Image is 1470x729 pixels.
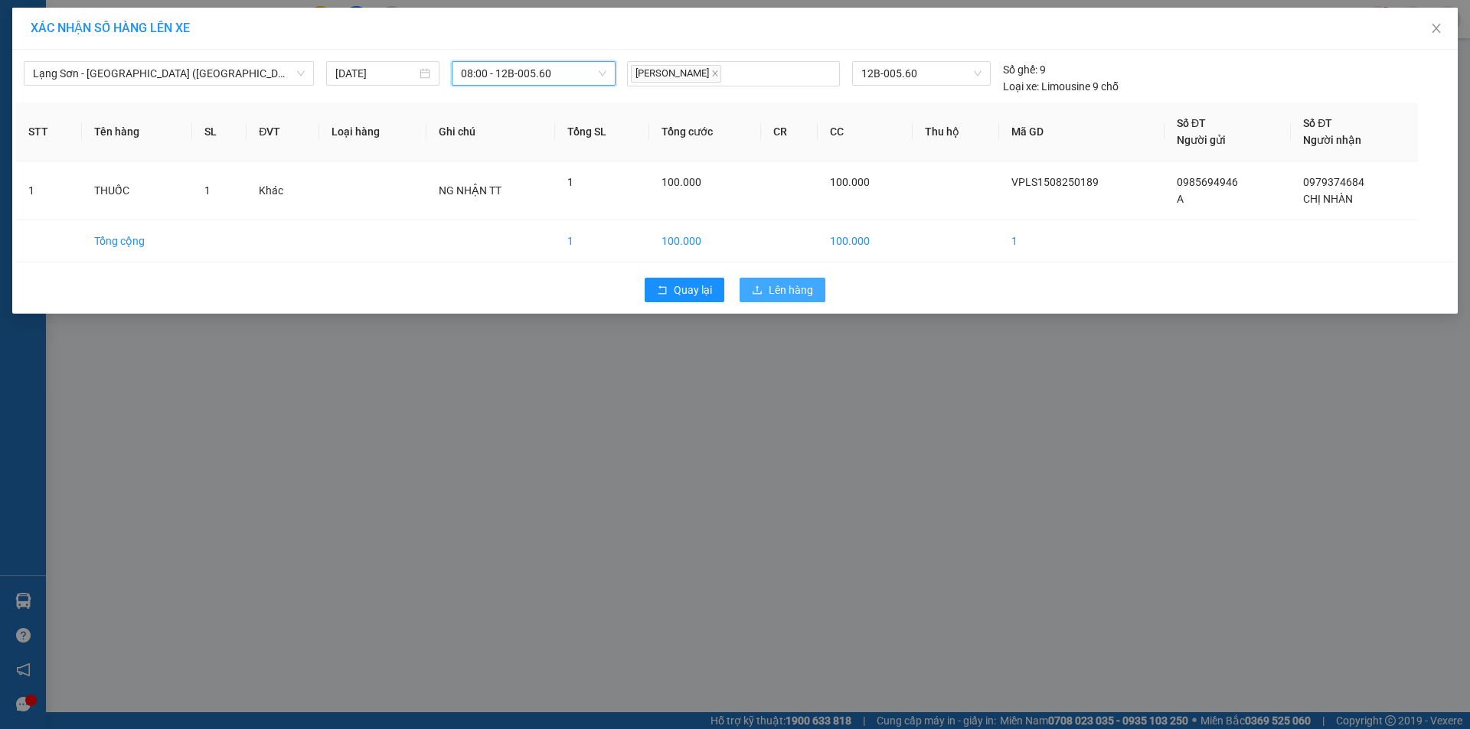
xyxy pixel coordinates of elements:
span: 1 [204,184,211,197]
span: Số ĐT [1177,117,1206,129]
span: 1 [567,176,573,188]
span: close [711,70,719,77]
th: Thu hộ [913,103,1000,161]
span: XÁC NHẬN SỐ HÀNG LÊN XE [31,21,190,35]
th: ĐVT [247,103,318,161]
span: 0985694946 [1177,176,1238,188]
span: Quay lại [674,282,712,298]
button: rollbackQuay lại [645,278,724,302]
th: CR [761,103,818,161]
button: Close [1415,8,1458,50]
th: Ghi chú [426,103,555,161]
td: 1 [555,220,649,262]
th: STT [16,103,82,161]
span: [PERSON_NAME] [631,65,721,83]
th: CC [818,103,913,161]
span: 12B-005.60 [861,62,981,85]
th: Tổng cước [649,103,761,161]
th: Mã GD [999,103,1165,161]
span: 0979374684 [1303,176,1364,188]
th: Tổng SL [555,103,649,161]
span: Người gửi [1177,134,1226,146]
span: 100.000 [661,176,701,188]
span: Loại xe: [1003,78,1039,95]
td: 1 [999,220,1165,262]
span: upload [752,285,763,297]
span: Số ghế: [1003,61,1037,78]
th: Tên hàng [82,103,193,161]
span: A [1177,193,1184,205]
span: 100.000 [830,176,870,188]
input: 15/08/2025 [335,65,416,82]
th: Loại hàng [319,103,426,161]
span: Lạng Sơn - Hà Nội (Limousine) [33,62,305,85]
span: Số ĐT [1303,117,1332,129]
span: rollback [657,285,668,297]
td: Khác [247,161,318,220]
th: SL [192,103,247,161]
td: 100.000 [649,220,761,262]
span: Người nhận [1303,134,1361,146]
span: NG NHẬN TT [439,184,501,197]
td: 100.000 [818,220,913,262]
div: Limousine 9 chỗ [1003,78,1119,95]
span: 08:00 - 12B-005.60 [461,62,606,85]
span: VPLS1508250189 [1011,176,1099,188]
span: close [1430,22,1442,34]
button: uploadLên hàng [740,278,825,302]
span: Lên hàng [769,282,813,298]
td: 1 [16,161,82,220]
span: CHỊ NHÀN [1303,193,1353,205]
div: 9 [1003,61,1046,78]
td: THUỐC [82,161,193,220]
td: Tổng cộng [82,220,193,262]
